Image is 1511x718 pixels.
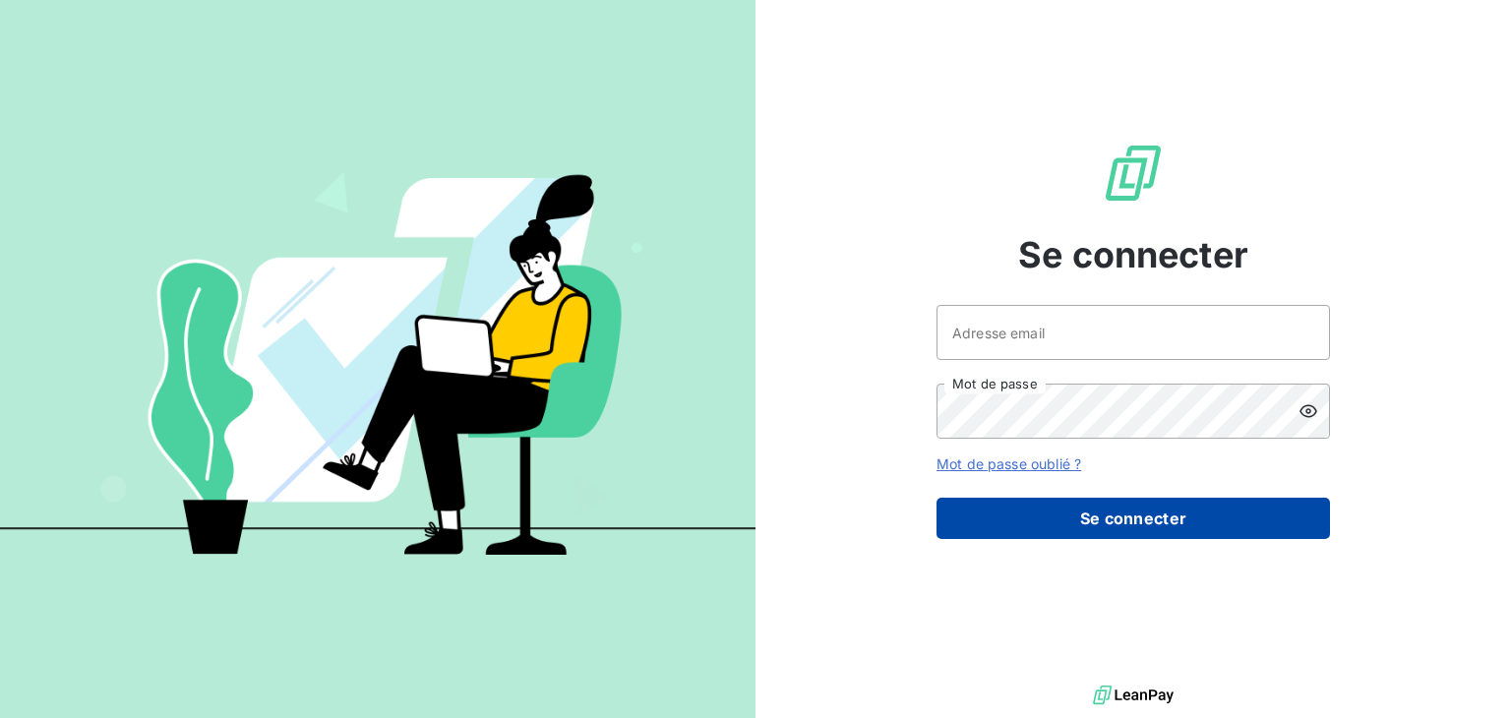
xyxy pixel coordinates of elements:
input: placeholder [937,305,1330,360]
span: Se connecter [1018,228,1248,281]
button: Se connecter [937,498,1330,539]
a: Mot de passe oublié ? [937,455,1081,472]
img: Logo LeanPay [1102,142,1165,205]
img: logo [1093,681,1174,710]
